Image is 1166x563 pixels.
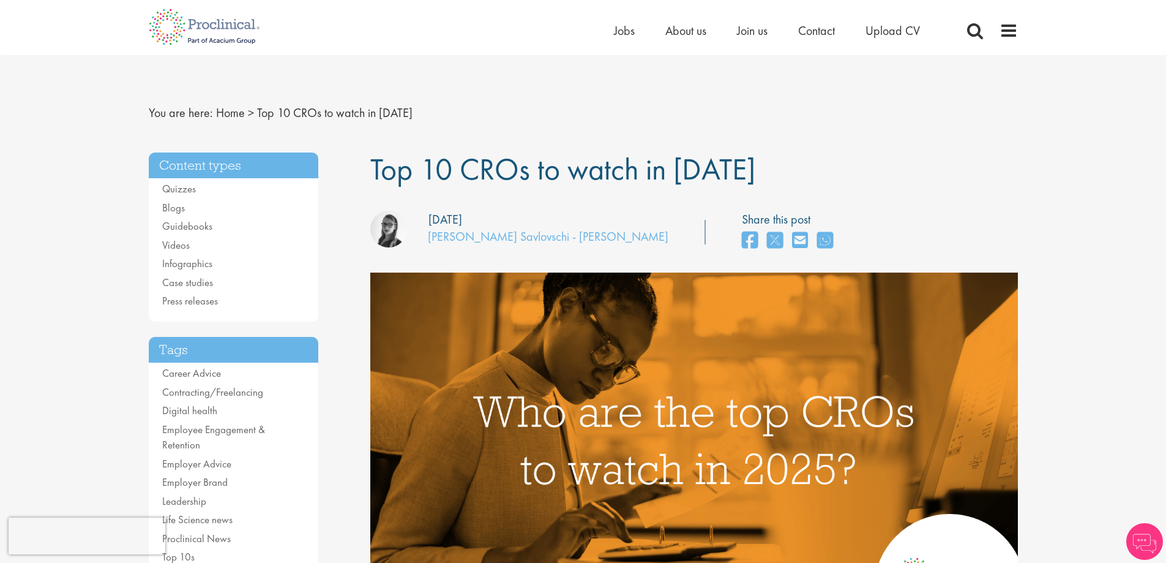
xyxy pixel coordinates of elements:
a: Quizzes [162,182,196,195]
a: Videos [162,238,190,252]
a: Jobs [614,23,635,39]
a: Employer Brand [162,475,228,489]
span: Top 10 CROs to watch in [DATE] [257,105,413,121]
a: Join us [737,23,768,39]
a: Employee Engagement & Retention [162,423,265,452]
label: Share this post [742,211,839,229]
a: Guidebooks [162,219,212,233]
a: Leadership [162,494,206,508]
a: Life Science news [162,513,233,526]
a: Career Advice [162,366,221,380]
span: > [248,105,254,121]
a: Press releases [162,294,218,308]
img: Chatbot [1126,523,1163,560]
a: About us [665,23,706,39]
a: Contact [798,23,835,39]
a: Infographics [162,257,212,270]
a: Contracting/Freelancing [162,385,263,399]
img: Theodora Savlovschi - Wicks [370,211,407,247]
span: Top 10 CROs to watch in [DATE] [370,149,755,189]
iframe: reCAPTCHA [9,518,165,554]
h3: Tags [149,337,319,363]
a: Proclinical News [162,532,231,545]
a: share on facebook [742,228,758,254]
a: Case studies [162,276,213,289]
a: share on whats app [817,228,833,254]
span: You are here: [149,105,213,121]
h3: Content types [149,153,319,179]
a: breadcrumb link [216,105,245,121]
a: Upload CV [865,23,920,39]
a: [PERSON_NAME] Savlovschi - [PERSON_NAME] [428,229,668,244]
div: [DATE] [428,211,462,229]
a: Employer Advice [162,457,231,470]
a: share on email [792,228,808,254]
a: Blogs [162,201,185,214]
a: Digital health [162,404,217,417]
a: share on twitter [767,228,783,254]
